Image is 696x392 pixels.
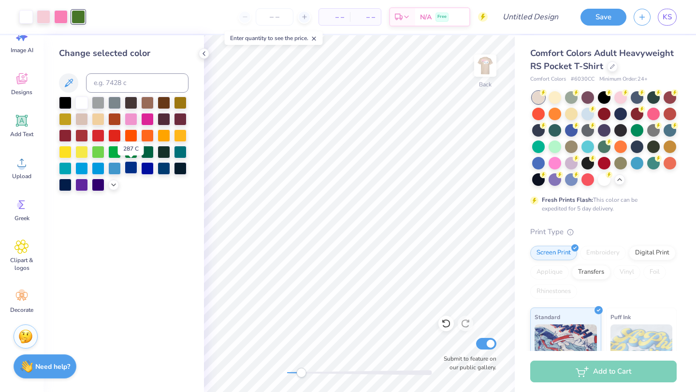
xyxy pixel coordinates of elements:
[535,324,597,373] img: Standard
[479,80,492,89] div: Back
[256,8,293,26] input: – –
[572,265,610,280] div: Transfers
[10,306,33,314] span: Decorate
[643,265,666,280] div: Foil
[11,46,33,54] span: Image AI
[296,368,306,378] div: Accessibility label
[530,47,674,72] span: Comfort Colors Adult Heavyweight RS Pocket T-Shirt
[6,256,38,272] span: Clipart & logos
[580,9,626,26] button: Save
[225,31,323,45] div: Enter quantity to see the price.
[571,75,594,84] span: # 6030CC
[14,214,29,222] span: Greek
[420,12,432,22] span: N/A
[613,265,640,280] div: Vinyl
[118,142,144,155] div: 287 C
[86,73,188,93] input: e.g. 7428 c
[35,362,70,371] strong: Need help?
[10,130,33,138] span: Add Text
[437,14,447,20] span: Free
[530,226,677,238] div: Print Type
[610,312,631,322] span: Puff Ink
[530,246,577,260] div: Screen Print
[356,12,375,22] span: – –
[530,284,577,299] div: Rhinestones
[663,12,672,23] span: KS
[12,172,31,180] span: Upload
[530,265,569,280] div: Applique
[599,75,648,84] span: Minimum Order: 24 +
[59,47,188,60] div: Change selected color
[11,88,32,96] span: Designs
[535,312,560,322] span: Standard
[542,196,593,204] strong: Fresh Prints Flash:
[542,196,661,213] div: This color can be expedited for 5 day delivery.
[438,354,496,372] label: Submit to feature on our public gallery.
[658,9,677,26] a: KS
[476,56,495,75] img: Back
[495,7,566,27] input: Untitled Design
[580,246,626,260] div: Embroidery
[530,75,566,84] span: Comfort Colors
[629,246,676,260] div: Digital Print
[325,12,344,22] span: – –
[610,324,673,373] img: Puff Ink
